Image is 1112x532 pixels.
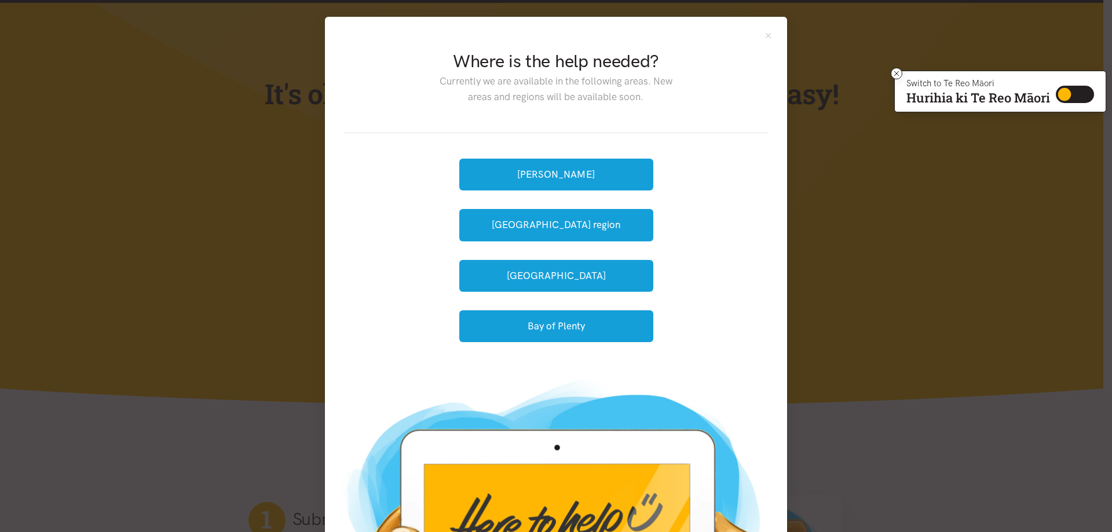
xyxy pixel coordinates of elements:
button: [GEOGRAPHIC_DATA] [459,260,653,292]
h2: Where is the help needed? [430,49,681,74]
button: Bay of Plenty [459,310,653,342]
p: Currently we are available in the following areas. New areas and regions will be available soon. [430,74,681,105]
p: Switch to Te Reo Māori [906,80,1050,87]
button: [PERSON_NAME] [459,159,653,190]
button: [GEOGRAPHIC_DATA] region [459,209,653,241]
button: Close [763,31,773,41]
p: Hurihia ki Te Reo Māori [906,93,1050,103]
